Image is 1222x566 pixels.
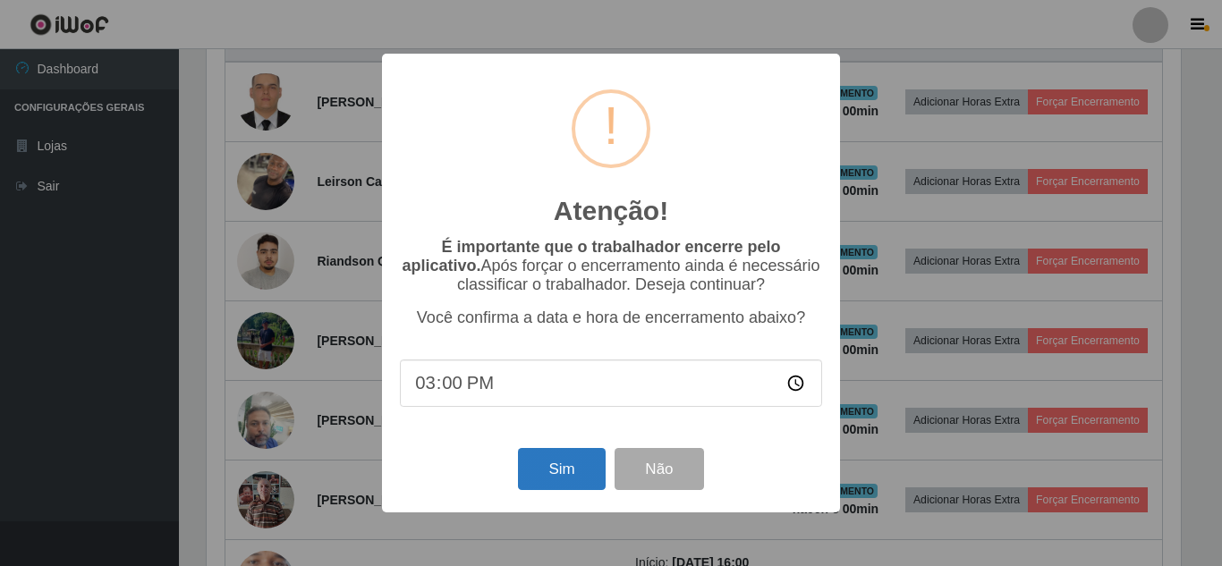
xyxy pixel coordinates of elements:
h2: Atenção! [554,195,668,227]
p: Você confirma a data e hora de encerramento abaixo? [400,308,822,327]
button: Sim [518,448,605,490]
b: É importante que o trabalhador encerre pelo aplicativo. [402,238,780,275]
p: Após forçar o encerramento ainda é necessário classificar o trabalhador. Deseja continuar? [400,238,822,294]
button: Não [615,448,703,490]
